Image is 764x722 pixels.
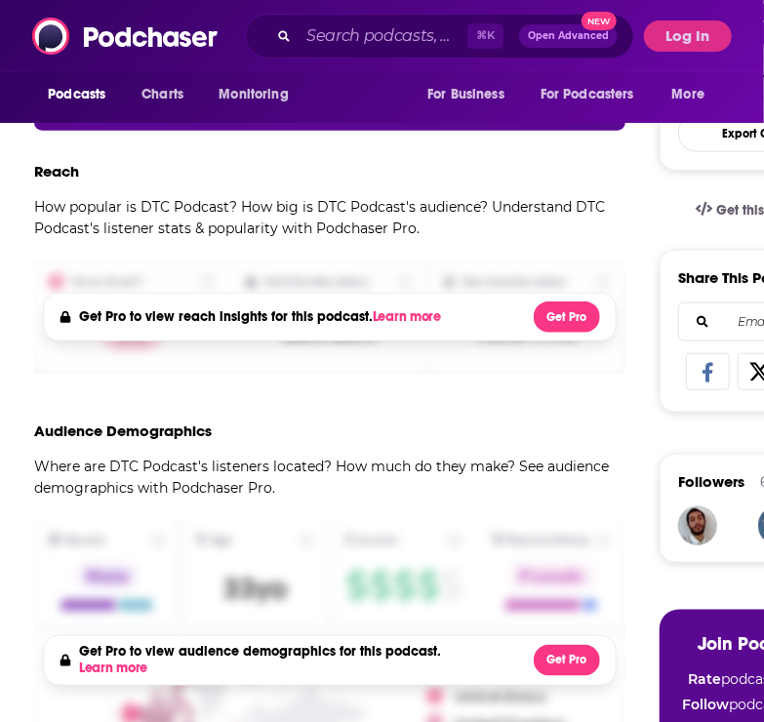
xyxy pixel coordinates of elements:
button: Learn more [373,309,447,325]
span: Monitoring [219,81,288,108]
h3: Audience Demographics [34,421,212,440]
div: Search podcasts, credits, & more... [245,14,634,59]
button: Get Pro [534,301,600,333]
img: Podchaser - Follow, Share and Rate Podcasts [32,18,220,55]
button: open menu [659,76,730,113]
button: Get Pro [534,645,600,676]
span: Podcasts [48,81,105,108]
span: ⌘ K [467,23,503,49]
strong: Rate [688,671,721,689]
img: Quazi_16 [678,506,717,545]
h3: Reach [34,162,79,180]
span: More [672,81,705,108]
button: Log In [644,20,732,52]
input: Search podcasts, credits, & more... [299,20,467,52]
button: open menu [528,76,663,113]
button: Open AdvancedNew [519,24,618,48]
button: open menu [34,76,131,113]
span: Open Advanced [528,31,609,41]
p: How popular is DTC Podcast? How big is DTC Podcast's audience? Understand DTC Podcast's listener ... [34,196,624,239]
span: Charts [141,81,183,108]
button: open menu [205,76,313,113]
p: Where are DTC Podcast's listeners located? How much do they make? See audience demographics with ... [34,456,624,499]
a: Charts [129,76,195,113]
span: For Business [427,81,504,108]
button: Learn more [79,662,153,677]
span: For Podcasters [541,81,634,108]
h4: Get Pro to view reach insights for this podcast. [79,308,447,325]
h4: Get Pro to view audience demographics for this podcast. [79,644,515,677]
button: open menu [414,76,529,113]
a: Share on Facebook [686,353,730,390]
span: Followers [678,472,744,491]
span: New [582,12,617,30]
strong: Follow [683,697,730,714]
